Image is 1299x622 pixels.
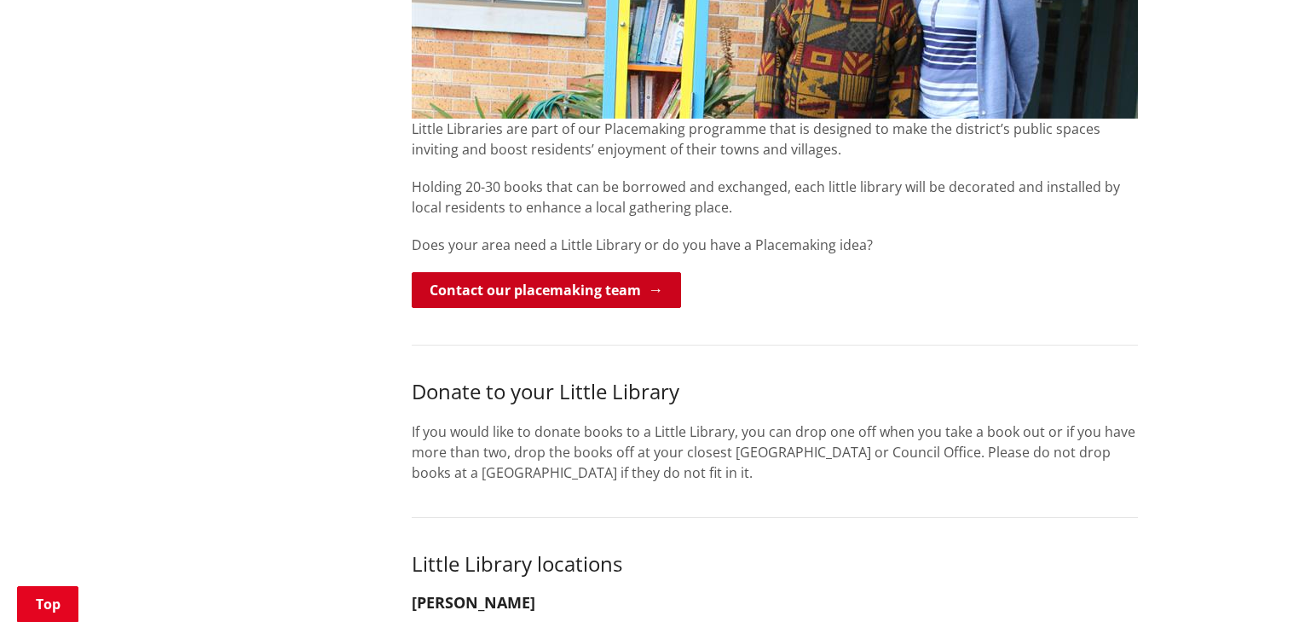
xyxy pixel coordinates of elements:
[412,380,1138,404] h3: Donate to your Little Library
[412,235,1138,255] p: Does your area need a Little Library or do you have a Placemaking idea?
[412,421,1138,483] p: If you would like to donate books to a Little Library, you can drop one off when you take a book ...
[1221,550,1282,612] iframe: Messenger Launcher
[17,586,78,622] a: Top
[412,119,1138,160] p: Little Libraries are part of our Placemaking programme that is designed to make the district’s pu...
[412,552,1138,577] h3: Little Library locations
[412,177,1138,218] p: Holding 20-30 books that can be borrowed and exchanged, each little library will be decorated and...
[412,272,681,308] a: Contact our placemaking team
[412,592,535,613] strong: [PERSON_NAME]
